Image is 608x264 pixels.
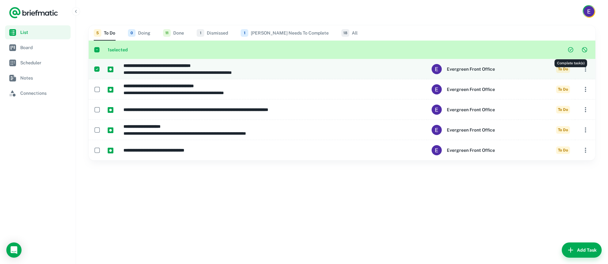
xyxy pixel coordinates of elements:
span: 1 [197,29,204,37]
img: ACg8ocKEnd85GMpc7C0H8eBAdxUFF5FG9_b1NjbhyUUEuV6RlVZoOA=s96-c [432,105,442,115]
span: List [20,29,68,36]
button: To Do [94,25,115,41]
a: Connections [5,86,71,100]
h6: 1 selected [108,46,565,53]
h6: Evergreen Front Office [447,106,495,113]
button: Doing [128,25,150,41]
span: To Do [556,126,570,134]
img: https://app.briefmatic.com/assets/integrations/manual.png [108,107,113,113]
button: Complete task(s) [565,44,576,55]
span: Board [20,44,68,51]
span: To Do [556,106,570,113]
div: Evergreen Front Office [432,105,495,115]
span: Connections [20,90,68,97]
div: Complete task(s) [554,59,587,67]
button: [PERSON_NAME] Needs To Complete [241,25,329,41]
span: 11 [163,29,171,37]
img: https://app.briefmatic.com/assets/integrations/manual.png [108,148,113,153]
span: Scheduler [20,59,68,66]
img: ACg8ocKEnd85GMpc7C0H8eBAdxUFF5FG9_b1NjbhyUUEuV6RlVZoOA=s96-c [432,64,442,74]
img: https://app.briefmatic.com/assets/integrations/manual.png [108,87,113,93]
a: Scheduler [5,56,71,70]
img: ACg8ocKEnd85GMpc7C0H8eBAdxUFF5FG9_b1NjbhyUUEuV6RlVZoOA=s96-c [432,84,442,94]
span: 5 [94,29,101,37]
span: 18 [341,29,349,37]
span: To Do [556,65,570,73]
h6: Evergreen Front Office [447,66,495,73]
h6: Evergreen Front Office [447,86,495,93]
img: ACg8ocKEnd85GMpc7C0H8eBAdxUFF5FG9_b1NjbhyUUEuV6RlVZoOA=s96-c [432,125,442,135]
span: To Do [556,86,570,93]
button: Add Task [562,242,602,258]
h6: Evergreen Front Office [447,126,495,133]
span: 0 [128,29,136,37]
img: Evergreen Front Office [584,6,594,17]
div: Open Intercom Messenger [6,242,22,258]
span: Notes [20,74,68,81]
div: Evergreen Front Office [432,64,495,74]
a: List [5,25,71,39]
button: Done [163,25,184,41]
button: Account button [583,5,595,18]
img: https://app.briefmatic.com/assets/integrations/manual.png [108,67,113,72]
div: Evergreen Front Office [432,84,495,94]
button: Dismiss task(s) [579,44,590,55]
a: Board [5,41,71,55]
img: https://app.briefmatic.com/assets/integrations/manual.png [108,127,113,133]
img: ACg8ocKEnd85GMpc7C0H8eBAdxUFF5FG9_b1NjbhyUUEuV6RlVZoOA=s96-c [432,145,442,155]
button: All [341,25,358,41]
button: Dismissed [197,25,228,41]
a: Notes [5,71,71,85]
a: Logo [9,6,58,19]
div: Evergreen Front Office [432,145,495,155]
span: To Do [556,146,570,154]
h6: Evergreen Front Office [447,147,495,154]
span: 1 [241,29,248,37]
div: Evergreen Front Office [432,125,495,135]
